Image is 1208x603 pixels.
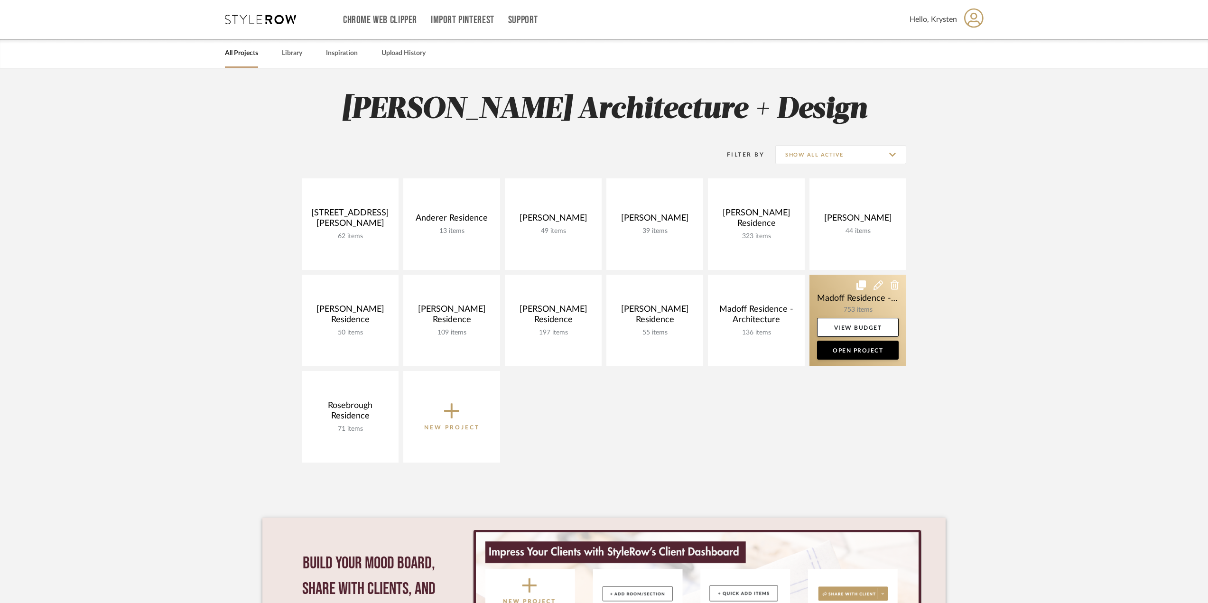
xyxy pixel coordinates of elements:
div: Rosebrough Residence [309,400,391,425]
div: 39 items [614,227,696,235]
div: [PERSON_NAME] Residence [716,208,797,232]
a: Open Project [817,341,899,360]
div: [PERSON_NAME] [817,213,899,227]
div: [STREET_ADDRESS][PERSON_NAME] [309,208,391,232]
div: [PERSON_NAME] Residence [411,304,492,329]
a: Support [508,16,538,24]
div: [PERSON_NAME] [614,213,696,227]
div: 136 items [716,329,797,337]
div: [PERSON_NAME] Residence [614,304,696,329]
h2: [PERSON_NAME] Architecture + Design [262,92,946,128]
div: [PERSON_NAME] [512,213,594,227]
div: 109 items [411,329,492,337]
div: Anderer Residence [411,213,492,227]
a: Import Pinterest [431,16,494,24]
a: Library [282,47,302,60]
a: Inspiration [326,47,358,60]
div: [PERSON_NAME] Residence [512,304,594,329]
div: [PERSON_NAME] Residence [309,304,391,329]
span: Hello, Krysten [910,14,957,25]
div: 50 items [309,329,391,337]
div: 197 items [512,329,594,337]
div: 62 items [309,232,391,241]
div: 13 items [411,227,492,235]
div: 71 items [309,425,391,433]
div: Filter By [715,150,764,159]
div: 323 items [716,232,797,241]
a: All Projects [225,47,258,60]
div: 55 items [614,329,696,337]
a: Chrome Web Clipper [343,16,417,24]
div: 49 items [512,227,594,235]
div: 44 items [817,227,899,235]
p: New Project [424,423,480,432]
div: Madoff Residence - Architecture [716,304,797,329]
a: View Budget [817,318,899,337]
button: New Project [403,371,500,463]
a: Upload History [381,47,426,60]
